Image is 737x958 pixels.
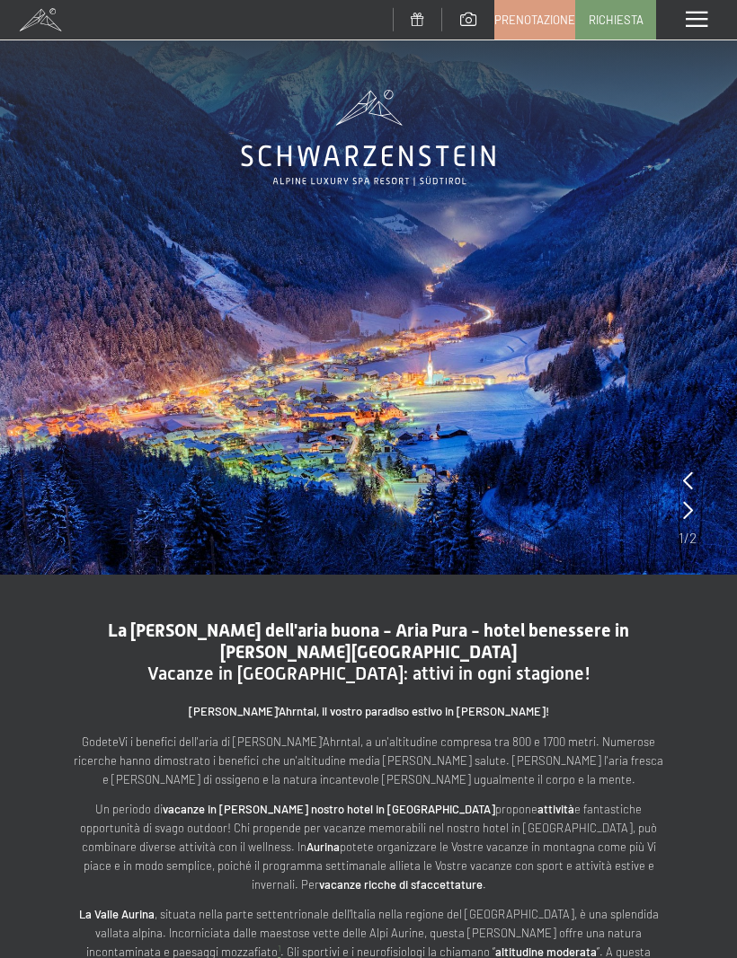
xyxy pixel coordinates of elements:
[163,802,495,816] strong: vacanze in [PERSON_NAME] nostro hotel in [GEOGRAPHIC_DATA]
[684,528,689,548] span: /
[495,1,574,39] a: Prenotazione
[689,528,697,548] span: 2
[306,839,340,854] strong: Aurina
[576,1,655,39] a: Richiesta
[108,620,629,663] span: La [PERSON_NAME] dell'aria buona - Aria Pura - hotel benessere in [PERSON_NAME][GEOGRAPHIC_DATA]
[189,704,549,718] strong: [PERSON_NAME]'Ahrntal, il vostro paradiso estivo in [PERSON_NAME]!
[147,663,590,684] span: Vacanze in [GEOGRAPHIC_DATA]: attivi in ogni stagione!
[278,943,280,954] sup: 1
[72,733,665,788] p: GodeteVi i benefici dell'aria di [PERSON_NAME]'Ahrntal, a un'altitudine compresa tra 800 e 1700 m...
[72,800,665,893] p: Un periodo di propone e fantastiche opportunità di svago outdoor! Chi propende per vacanze memora...
[494,12,575,28] span: Prenotazione
[537,802,574,816] strong: attività
[79,907,155,921] strong: La Valle Aurina
[589,12,644,28] span: Richiesta
[679,528,684,548] span: 1
[319,877,483,892] strong: vacanze ricche di sfaccettature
